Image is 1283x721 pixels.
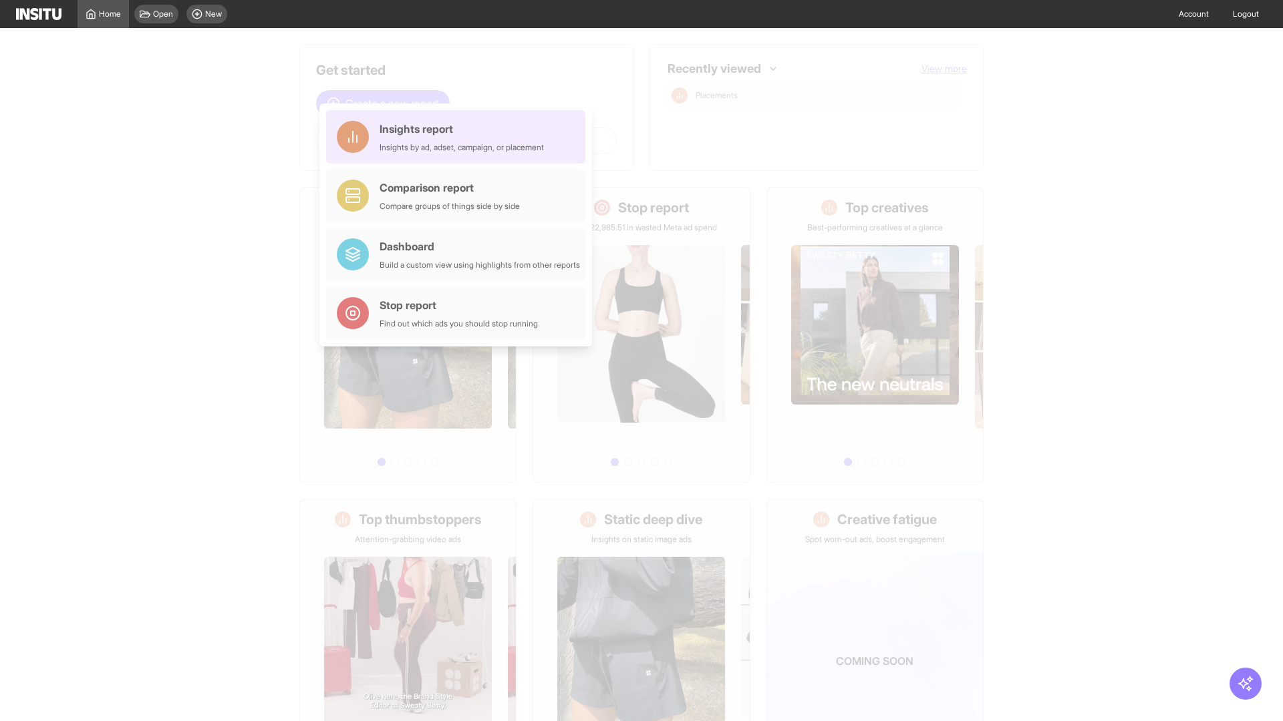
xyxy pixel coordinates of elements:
[16,8,61,20] img: Logo
[380,318,538,329] div: Find out which ads you should stop running
[380,238,580,254] div: Dashboard
[380,180,520,196] div: Comparison report
[380,260,580,270] div: Build a custom view using highlights from other reports
[99,9,121,19] span: Home
[380,201,520,212] div: Compare groups of things side by side
[380,121,544,137] div: Insights report
[380,142,544,153] div: Insights by ad, adset, campaign, or placement
[153,9,173,19] span: Open
[380,297,538,313] div: Stop report
[205,9,222,19] span: New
